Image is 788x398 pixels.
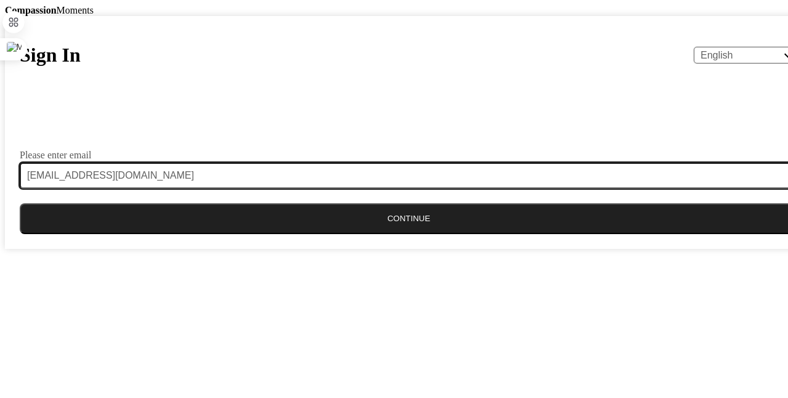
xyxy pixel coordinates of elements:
[5,5,783,16] div: Moments
[20,44,81,67] h1: Sign In
[5,5,57,15] b: Compassion
[20,150,91,160] label: Please enter email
